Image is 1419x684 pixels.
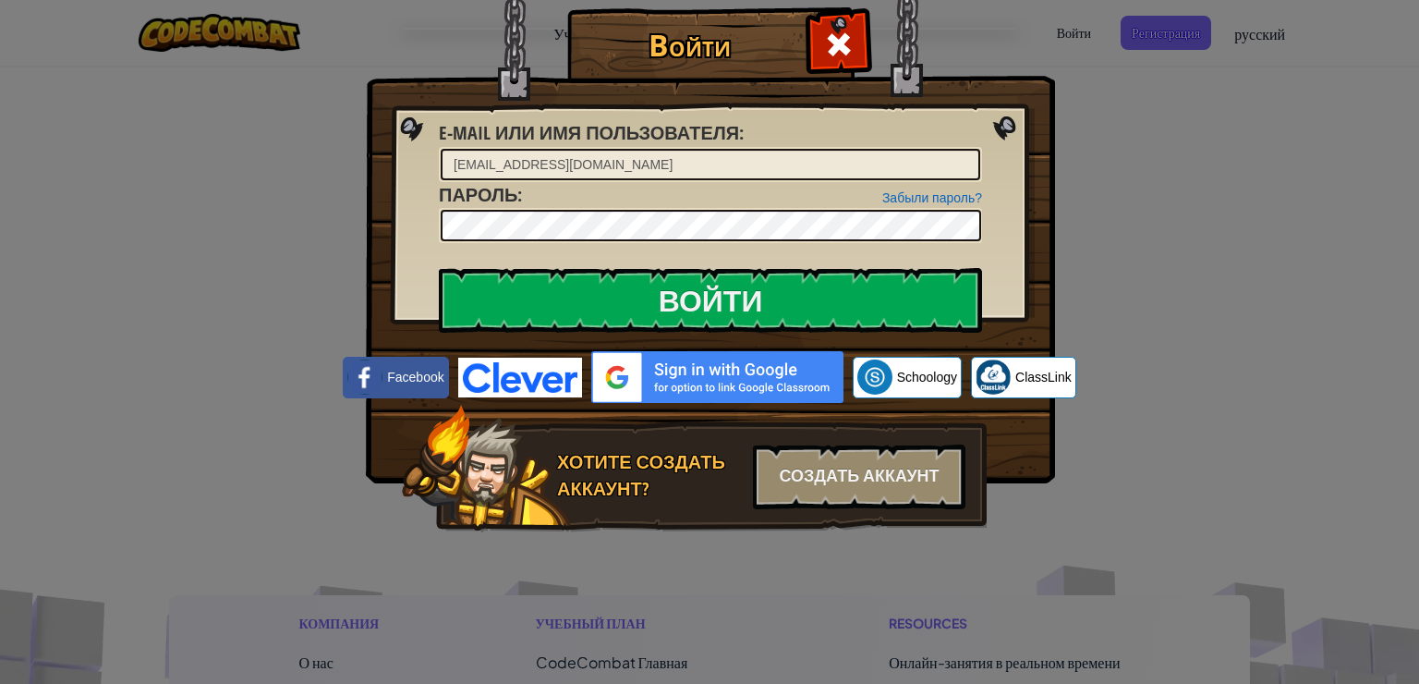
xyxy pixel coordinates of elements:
[387,368,443,386] span: Facebook
[557,449,742,502] div: Хотите создать аккаунт?
[458,358,582,397] img: clever-logo-blue.png
[439,120,744,147] label: :
[347,360,382,395] img: facebook_small.png
[591,351,843,403] img: gplus_sso_button2.svg
[976,360,1011,395] img: classlink-logo-small.png
[439,182,522,209] label: :
[439,182,517,207] span: Пароль
[897,368,957,386] span: Schoology
[439,268,982,333] input: Войти
[439,120,739,145] span: E-mail или имя пользователя
[882,190,982,205] a: Забыли пароль?
[857,360,892,395] img: schoology.png
[753,445,965,509] div: Создать аккаунт
[1015,368,1072,386] span: ClassLink
[572,29,807,61] h1: Войти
